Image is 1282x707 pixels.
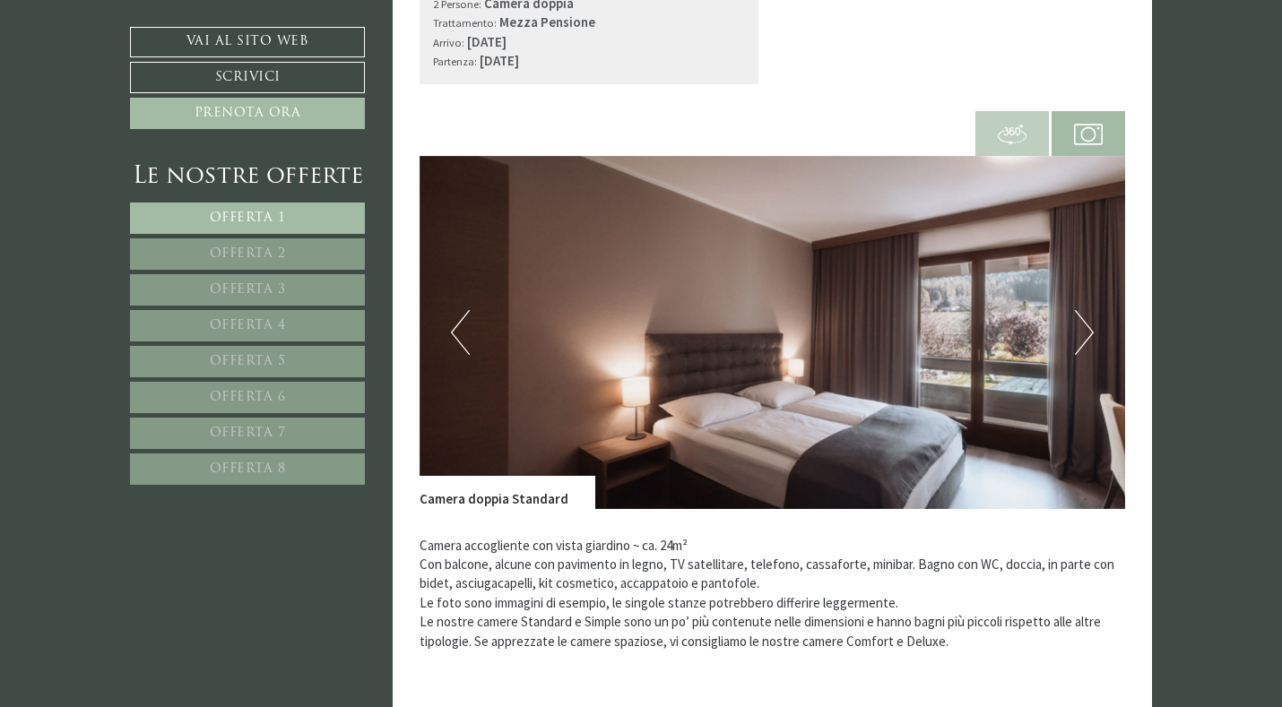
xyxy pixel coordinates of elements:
[433,54,477,68] small: Partenza:
[210,319,286,332] span: Offerta 4
[27,83,238,95] small: 10:47
[210,283,286,297] span: Offerta 3
[467,33,507,50] b: [DATE]
[433,35,464,49] small: Arrivo:
[420,476,595,508] div: Camera doppia Standard
[433,15,497,30] small: Trattamento:
[210,211,286,225] span: Offerta 1
[998,120,1026,149] img: 360-grad.svg
[130,160,365,194] div: Le nostre offerte
[210,427,286,440] span: Offerta 7
[13,47,247,99] div: Buon giorno, come possiamo aiutarla?
[451,310,470,355] button: Previous
[480,52,519,69] b: [DATE]
[210,462,286,476] span: Offerta 8
[609,472,707,504] button: Invia
[210,391,286,404] span: Offerta 6
[130,27,365,57] a: Vai al sito web
[1074,120,1103,149] img: camera.svg
[1075,310,1094,355] button: Next
[499,13,595,30] b: Mezza Pensione
[210,355,286,368] span: Offerta 5
[210,247,286,261] span: Offerta 2
[320,13,386,42] div: lunedì
[420,536,1126,651] p: Camera accogliente con vista giardino ~ ca. 24m² Con balcone, alcune con pavimento in legno, TV s...
[27,51,238,65] div: Montis – Active Nature Spa
[130,98,365,129] a: Prenota ora
[130,62,365,93] a: Scrivici
[420,156,1126,509] img: image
